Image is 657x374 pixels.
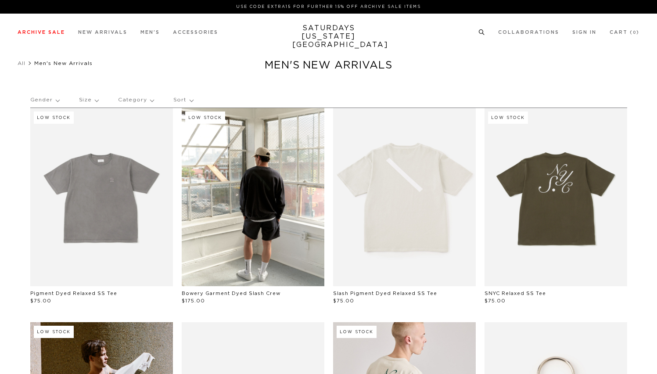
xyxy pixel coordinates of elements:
[30,291,117,296] a: Pigment Dyed Relaxed SS Tee
[79,90,98,110] p: Size
[182,298,205,303] span: $175.00
[173,90,193,110] p: Sort
[34,326,74,338] div: Low Stock
[485,298,506,303] span: $75.00
[633,31,636,35] small: 0
[118,90,154,110] p: Category
[18,30,65,35] a: Archive Sale
[182,291,280,296] a: Bowery Garment Dyed Slash Crew
[185,111,225,124] div: Low Stock
[34,111,74,124] div: Low Stock
[30,298,51,303] span: $75.00
[333,291,437,296] a: Slash Pigment Dyed Relaxed SS Tee
[292,24,365,49] a: SATURDAYS[US_STATE][GEOGRAPHIC_DATA]
[34,61,93,66] span: Men's New Arrivals
[21,4,636,10] p: Use Code EXTRA15 for Further 15% Off Archive Sale Items
[498,30,559,35] a: Collaborations
[485,291,546,296] a: SNYC Relaxed SS Tee
[488,111,528,124] div: Low Stock
[572,30,596,35] a: Sign In
[173,30,218,35] a: Accessories
[140,30,160,35] a: Men's
[30,90,59,110] p: Gender
[78,30,127,35] a: New Arrivals
[18,61,25,66] a: All
[333,298,354,303] span: $75.00
[337,326,377,338] div: Low Stock
[610,30,639,35] a: Cart (0)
